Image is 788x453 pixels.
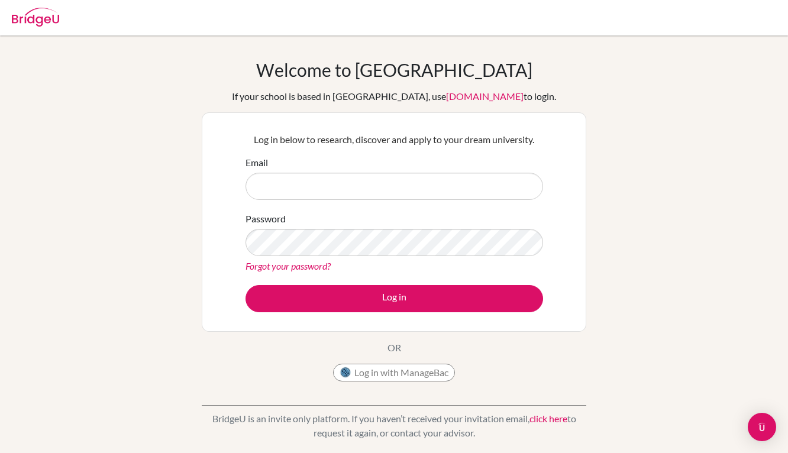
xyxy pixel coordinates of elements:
[748,413,776,441] div: Open Intercom Messenger
[446,90,524,102] a: [DOMAIN_NAME]
[529,413,567,424] a: click here
[246,156,268,170] label: Email
[202,412,586,440] p: BridgeU is an invite only platform. If you haven’t received your invitation email, to request it ...
[387,341,401,355] p: OR
[246,285,543,312] button: Log in
[333,364,455,381] button: Log in with ManageBac
[246,132,543,147] p: Log in below to research, discover and apply to your dream university.
[246,260,331,271] a: Forgot your password?
[256,59,532,80] h1: Welcome to [GEOGRAPHIC_DATA]
[246,212,286,226] label: Password
[12,8,59,27] img: Bridge-U
[232,89,556,103] div: If your school is based in [GEOGRAPHIC_DATA], use to login.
